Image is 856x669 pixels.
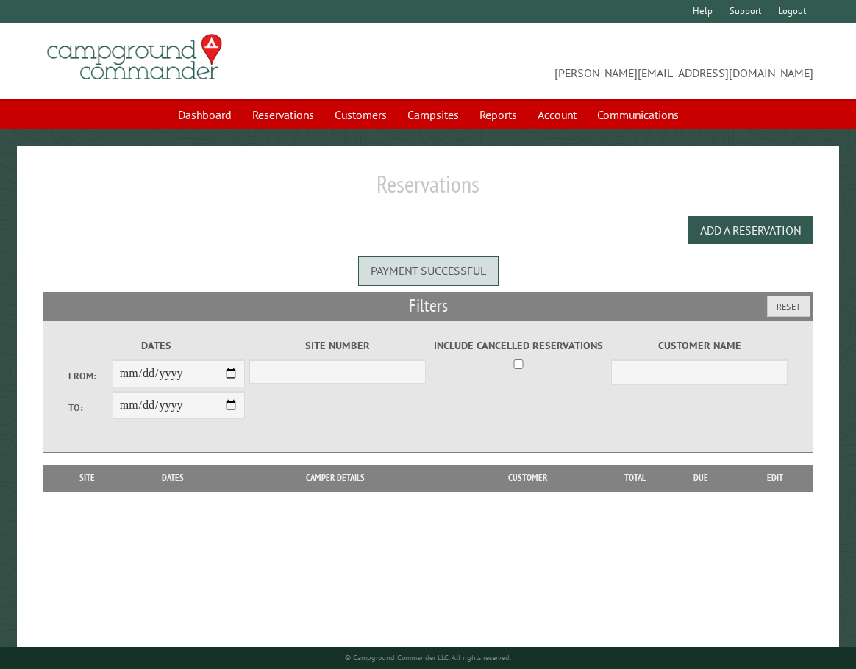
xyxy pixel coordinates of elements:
[606,465,665,491] th: Total
[68,369,113,383] label: From:
[43,170,813,210] h1: Reservations
[124,465,222,491] th: Dates
[345,653,511,662] small: © Campground Commander LLC. All rights reserved.
[471,101,526,129] a: Reports
[588,101,688,129] a: Communications
[358,256,499,285] div: Payment successful
[68,337,245,354] label: Dates
[688,216,813,244] button: Add a Reservation
[428,40,813,82] span: [PERSON_NAME][EMAIL_ADDRESS][DOMAIN_NAME]
[430,337,607,354] label: Include Cancelled Reservations
[43,29,227,86] img: Campground Commander
[326,101,396,129] a: Customers
[43,292,813,320] h2: Filters
[399,101,468,129] a: Campsites
[529,101,585,129] a: Account
[169,101,240,129] a: Dashboard
[449,465,606,491] th: Customer
[736,465,813,491] th: Edit
[50,465,124,491] th: Site
[243,101,323,129] a: Reservations
[222,465,449,491] th: Camper Details
[665,465,736,491] th: Due
[767,296,810,317] button: Reset
[611,337,788,354] label: Customer Name
[249,337,426,354] label: Site Number
[68,401,113,415] label: To:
